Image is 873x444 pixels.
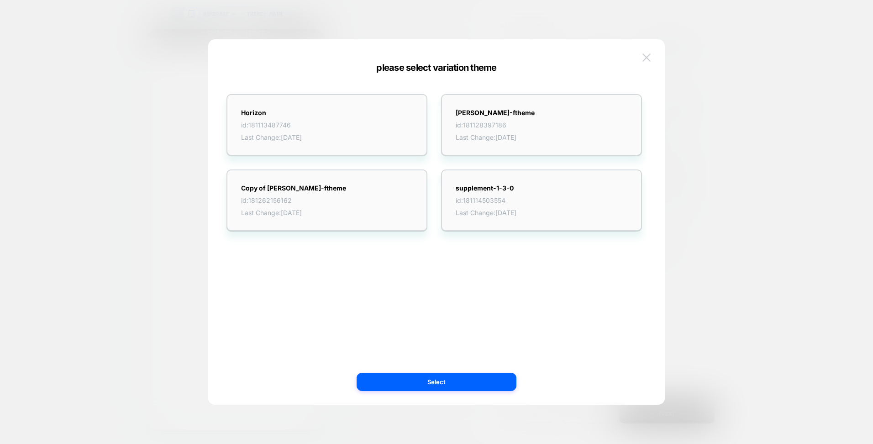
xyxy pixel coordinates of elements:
div: please select variation theme [208,62,665,73]
span: Last Change: [DATE] [456,209,516,217]
strong: [PERSON_NAME]-ftheme [456,109,535,116]
span: id: 181114503554 [456,196,516,204]
img: close [642,53,651,61]
span: Last Change: [DATE] [456,133,535,141]
span: id: 181128397186 [456,121,535,129]
button: Select [357,373,516,391]
strong: supplement-1-3-0 [456,184,516,192]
